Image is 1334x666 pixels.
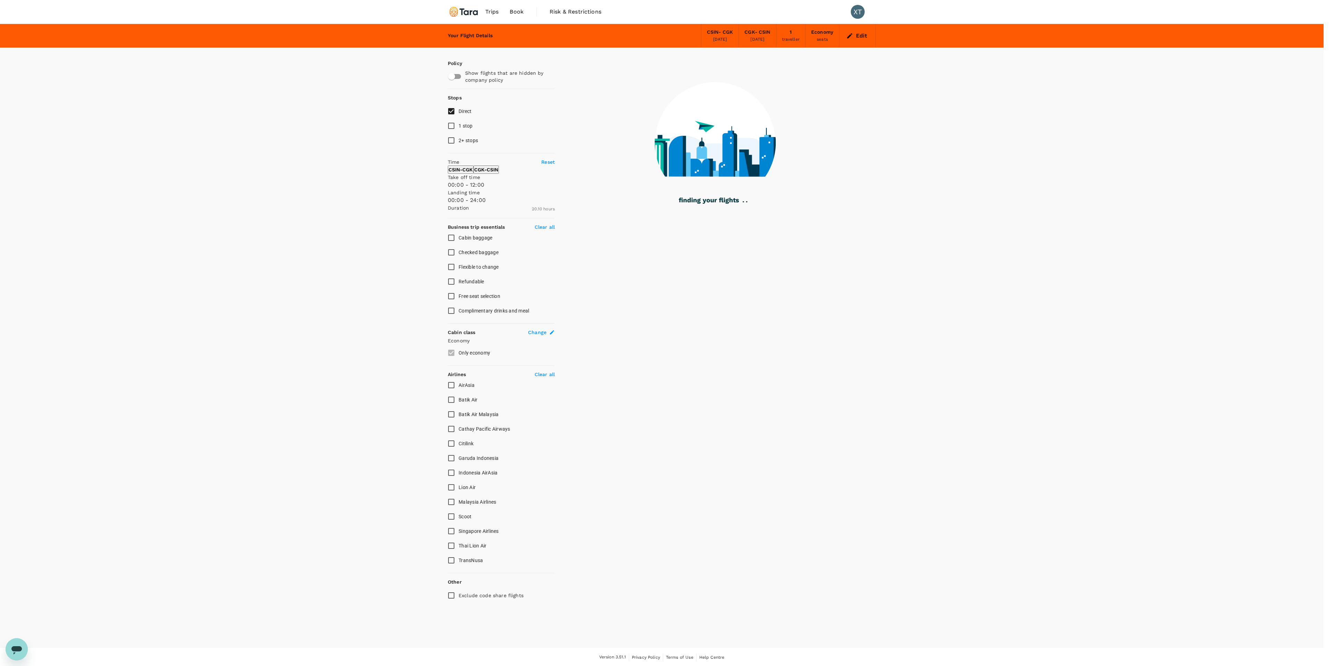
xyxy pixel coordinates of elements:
[459,528,499,534] span: Singapore Airlines
[459,279,484,284] span: Refundable
[459,250,499,255] span: Checked baggage
[448,204,469,211] p: Duration
[750,36,764,43] div: [DATE]
[532,206,555,211] span: 20.10 hours
[790,29,792,36] div: 1
[448,181,484,188] span: 00:00 - 12:00
[459,470,497,476] span: Indonesia AirAsia
[744,29,770,36] div: CGK - CSIN
[448,224,505,230] strong: Business trip essentials
[459,455,499,461] span: Garuda Indonesia
[448,337,555,344] p: Economy
[699,655,725,660] span: Help Centre
[541,159,555,165] p: Reset
[448,330,476,335] strong: Cabin class
[811,29,833,36] div: Economy
[459,308,529,314] span: Complimentary drinks and meal
[459,558,483,563] span: TransNusa
[459,293,500,299] span: Free seat selection
[459,235,492,241] span: Cabin baggage
[459,108,472,114] span: Direct
[6,638,28,660] iframe: Button to launch messaging window
[448,578,462,585] p: Other
[448,159,460,165] p: Time
[448,197,486,203] span: 00:00 - 24:00
[459,138,478,143] span: 2+ stops
[817,36,828,43] div: seats
[459,350,490,356] span: Only economy
[448,95,462,100] strong: Stops
[474,166,498,173] p: CGK - CSIN
[448,372,466,377] strong: Airlines
[459,485,476,490] span: Lion Air
[851,5,865,19] div: XT
[459,382,475,388] span: AirAsia
[459,543,486,549] span: Thai Lion Air
[510,8,524,16] span: Book
[459,264,499,270] span: Flexible to change
[845,30,870,41] button: Edit
[550,8,601,16] span: Risk & Restrictions
[782,36,800,43] div: traveller
[465,70,550,83] p: Show flights that are hidden by company policy
[485,8,499,16] span: Trips
[459,441,474,446] span: Citilink
[535,371,555,378] p: Clear all
[448,4,480,19] img: Tara Climate Ltd
[459,426,510,432] span: Cathay Pacific Airways
[746,201,748,202] g: .
[459,499,496,505] span: Malaysia Airlines
[448,32,493,40] div: Your Flight Details
[459,123,473,129] span: 1 stop
[743,201,744,202] g: .
[459,412,499,417] span: Batik Air Malaysia
[679,198,739,204] g: finding your flights
[666,655,693,660] span: Terms of Use
[448,174,555,181] p: Take off time
[448,166,473,173] p: CSIN - CGK
[448,189,555,196] p: Landing time
[448,60,454,67] p: Policy
[707,29,733,36] div: CSIN - CGK
[459,514,471,519] span: Scoot
[599,654,626,661] span: Version 3.51.1
[528,329,546,336] span: Change
[459,397,477,403] span: Batik Air
[459,592,524,599] p: Exclude code share flights
[632,655,660,660] span: Privacy Policy
[713,36,727,43] div: [DATE]
[535,224,555,230] p: Clear all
